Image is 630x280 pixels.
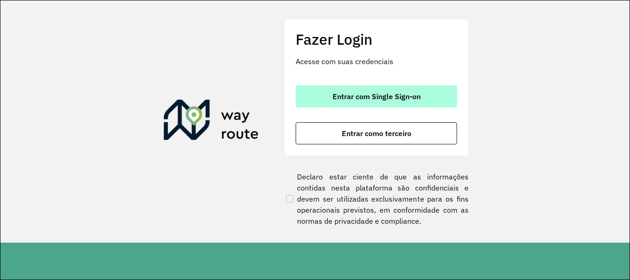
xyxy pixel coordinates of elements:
[284,171,469,226] label: Declaro estar ciente de que as informações contidas nesta plataforma são confidenciais e devem se...
[164,100,259,144] img: Roteirizador AmbevTech
[342,130,411,137] span: Entrar como terceiro
[296,85,457,107] button: button
[333,93,421,100] span: Entrar com Single Sign-on
[296,122,457,144] button: button
[296,30,457,48] h2: Fazer Login
[296,56,457,67] p: Acesse com suas credenciais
